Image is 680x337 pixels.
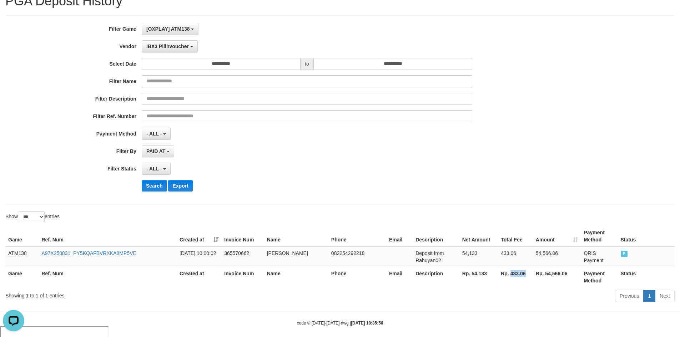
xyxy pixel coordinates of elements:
a: Next [655,290,675,302]
span: PAID AT [146,148,165,154]
th: Created at [177,267,221,287]
th: Net Amount [459,226,498,246]
div: v 4.0.25 [20,11,35,17]
button: [OXPLAY] ATM138 [142,23,199,35]
th: Game [5,267,39,287]
th: Phone [328,267,386,287]
strong: [DATE] 18:35:56 [351,321,383,326]
span: - ALL - [146,166,162,172]
button: - ALL - [142,128,171,140]
img: tab_keywords_by_traffic_grey.svg [71,41,77,47]
th: Name [264,267,328,287]
th: Ref. Num [39,267,177,287]
small: code © [DATE]-[DATE] dwg | [297,321,383,326]
th: Invoice Num [221,267,264,287]
th: Phone [328,226,386,246]
a: A97X250831_PY5KQAFBVRXKA8MP5VE [41,250,136,256]
a: Previous [615,290,644,302]
th: Rp. 54,566.06 [533,267,581,287]
th: Rp. 54,133 [459,267,498,287]
th: Description [413,226,459,246]
select: Showentries [18,211,45,222]
span: [OXPLAY] ATM138 [146,26,190,32]
td: 433.06 [498,246,533,267]
img: logo_orange.svg [11,11,17,17]
div: Domain: [DOMAIN_NAME] [19,19,79,24]
td: 082254292218 [328,246,386,267]
th: Status [618,267,675,287]
label: Show entries [5,211,60,222]
th: Created at: activate to sort column ascending [177,226,221,246]
th: Amount: activate to sort column ascending [533,226,581,246]
td: Deposit from Rahuyan02 [413,246,459,267]
img: website_grey.svg [11,19,17,24]
img: tab_domain_overview_orange.svg [19,41,25,47]
span: IBX3 Pilihvoucher [146,44,189,49]
th: Email [386,226,413,246]
button: Open LiveChat chat widget [3,3,24,24]
th: Description [413,267,459,287]
button: PAID AT [142,145,174,157]
span: - ALL - [146,131,162,137]
button: Search [142,180,167,192]
button: Export [168,180,192,192]
div: Keywords by Traffic [79,42,120,47]
th: Total Fee [498,226,533,246]
td: ATM138 [5,246,39,267]
button: - ALL - [142,163,171,175]
button: IBX3 Pilihvoucher [142,40,198,52]
td: 54,133 [459,246,498,267]
div: Showing 1 to 1 of 1 entries [5,289,278,299]
th: Email [386,267,413,287]
td: [PERSON_NAME] [264,246,328,267]
th: Status [618,226,675,246]
td: [DATE] 10:00:02 [177,246,221,267]
th: Ref. Num [39,226,177,246]
th: Name [264,226,328,246]
th: Payment Method [581,267,618,287]
td: QRIS Payment [581,246,618,267]
span: PAID [621,251,628,257]
th: Invoice Num [221,226,264,246]
th: Game [5,226,39,246]
a: 1 [643,290,655,302]
td: 365570662 [221,246,264,267]
th: Payment Method [581,226,618,246]
span: to [300,58,314,70]
div: Domain Overview [27,42,64,47]
td: 54,566.06 [533,246,581,267]
th: Rp. 433.06 [498,267,533,287]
